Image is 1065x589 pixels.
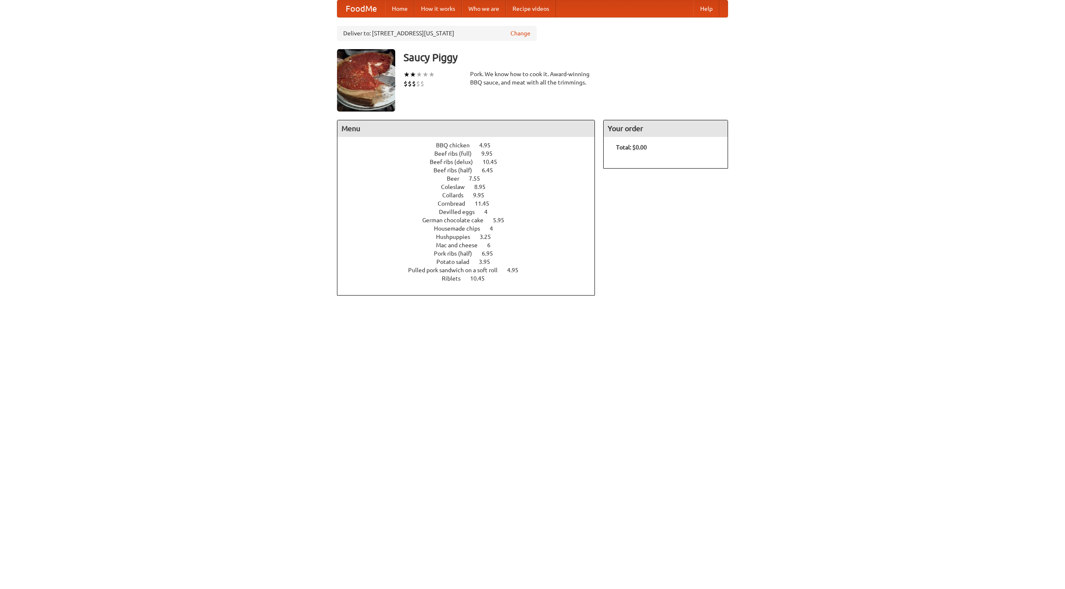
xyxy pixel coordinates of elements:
span: Potato salad [436,258,478,265]
a: Cornbread 11.45 [438,200,505,207]
span: Pulled pork sandwich on a soft roll [408,267,506,273]
li: ★ [404,70,410,79]
span: 6.95 [482,250,501,257]
span: 10.45 [483,159,505,165]
a: Beer 7.55 [447,175,495,182]
span: 3.95 [479,258,498,265]
a: Pulled pork sandwich on a soft roll 4.95 [408,267,534,273]
li: $ [404,79,408,88]
span: Coleslaw [441,184,473,190]
a: German chocolate cake 5.95 [422,217,520,224]
a: Beef ribs (half) 6.45 [433,167,508,174]
span: 9.95 [473,192,493,199]
span: Beer [447,175,468,182]
span: 4 [490,225,501,232]
a: Collards 9.95 [442,192,500,199]
div: Deliver to: [STREET_ADDRESS][US_STATE] [337,26,537,41]
span: 6.45 [482,167,501,174]
img: angular.jpg [337,49,395,112]
li: $ [420,79,424,88]
li: ★ [428,70,435,79]
span: 7.55 [469,175,488,182]
span: 3.25 [480,234,499,240]
a: Change [510,29,530,37]
span: Mac and cheese [436,242,486,249]
a: Hushpuppies 3.25 [436,234,506,240]
span: 5.95 [493,217,513,224]
a: BBQ chicken 4.95 [436,142,506,149]
span: 4.95 [507,267,527,273]
li: ★ [416,70,422,79]
h4: Menu [337,120,594,137]
a: Help [693,0,719,17]
span: 9.95 [481,150,501,157]
a: Beef ribs (full) 9.95 [434,150,508,157]
span: Pork ribs (half) [434,250,480,257]
span: Housemade chips [434,225,488,232]
a: Housemade chips 4 [434,225,508,232]
span: Hushpuppies [436,234,478,240]
span: Beef ribs (delux) [430,159,481,165]
a: FoodMe [337,0,385,17]
a: Home [385,0,414,17]
span: Collards [442,192,472,199]
span: Cornbread [438,200,473,207]
span: 10.45 [470,275,493,282]
span: BBQ chicken [436,142,478,149]
a: Pork ribs (half) 6.95 [434,250,508,257]
span: 6 [487,242,499,249]
span: 8.95 [474,184,494,190]
li: ★ [422,70,428,79]
span: Beef ribs (full) [434,150,480,157]
span: Riblets [442,275,469,282]
b: Total: $0.00 [616,144,647,151]
div: Pork. We know how to cook it. Award-winning BBQ sauce, and meat with all the trimmings. [470,70,595,87]
span: 4.95 [479,142,499,149]
span: 4 [484,209,496,215]
span: 11.45 [475,200,498,207]
a: Devilled eggs 4 [439,209,503,215]
span: Beef ribs (half) [433,167,480,174]
a: Riblets 10.45 [442,275,500,282]
li: ★ [410,70,416,79]
a: Mac and cheese 6 [436,242,506,249]
a: Beef ribs (delux) 10.45 [430,159,513,165]
a: Coleslaw 8.95 [441,184,501,190]
li: $ [412,79,416,88]
h3: Saucy Piggy [404,49,728,66]
span: German chocolate cake [422,217,492,224]
li: $ [416,79,420,88]
a: Recipe videos [506,0,556,17]
a: Potato salad 3.95 [436,258,505,265]
li: $ [408,79,412,88]
a: How it works [414,0,462,17]
span: Devilled eggs [439,209,483,215]
h4: Your order [604,120,728,137]
a: Who we are [462,0,506,17]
